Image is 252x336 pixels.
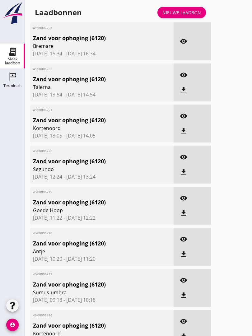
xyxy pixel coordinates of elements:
[33,207,147,214] span: Goede Hoop
[180,168,187,176] i: file_download
[33,34,147,42] span: Zand voor ophoging (6120)
[33,190,147,194] span: 4S-00006219
[180,250,187,258] i: file_download
[180,71,187,79] i: visibility
[33,108,147,112] span: 4S-00006221
[1,2,24,25] img: logo-small.a267ee39.svg
[33,248,147,255] span: Antje
[33,91,170,98] span: [DATE] 13:54 - [DATE] 14:54
[33,149,147,153] span: 4S-00006220
[33,75,147,83] span: Zand voor ophoging (6120)
[33,272,147,277] span: 4S-00006217
[33,214,170,222] span: [DATE] 11:22 - [DATE] 12:22
[33,124,147,132] span: Kortenoord
[33,42,147,50] span: Bremare
[180,112,187,120] i: visibility
[33,67,147,71] span: 4S-00006222
[157,7,206,18] a: Nieuwe laadbon
[180,38,187,45] i: visibility
[33,166,147,173] span: Segundo
[162,9,201,16] div: Nieuwe laadbon
[33,255,170,263] span: [DATE] 10:20 - [DATE] 11:20
[33,116,147,124] span: Zand voor ophoging (6120)
[33,50,170,57] span: [DATE] 15:34 - [DATE] 16:34
[180,236,187,243] i: visibility
[180,318,187,325] i: visibility
[33,239,147,248] span: Zand voor ophoging (6120)
[33,313,147,318] span: 4S-00006216
[35,7,82,17] div: Laadbonnen
[3,84,21,88] div: Terminals
[33,231,147,236] span: 4S-00006218
[33,280,147,289] span: Zand voor ophoging (6120)
[180,153,187,161] i: visibility
[33,296,170,304] span: [DATE] 09:18 - [DATE] 10:18
[33,198,147,207] span: Zand voor ophoging (6120)
[33,83,147,91] span: Talerna
[33,132,170,139] span: [DATE] 13:05 - [DATE] 14:05
[33,157,147,166] span: Zand voor ophoging (6120)
[180,277,187,284] i: visibility
[180,292,187,299] i: file_download
[180,127,187,135] i: file_download
[180,194,187,202] i: visibility
[180,86,187,94] i: file_download
[33,321,147,330] span: Zand voor ophoging (6120)
[180,209,187,217] i: file_download
[33,289,147,296] span: Sumus-umbra
[33,173,170,180] span: [DATE] 12:24 - [DATE] 13:24
[6,319,19,331] i: account_circle
[33,26,147,30] span: 4S-00006223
